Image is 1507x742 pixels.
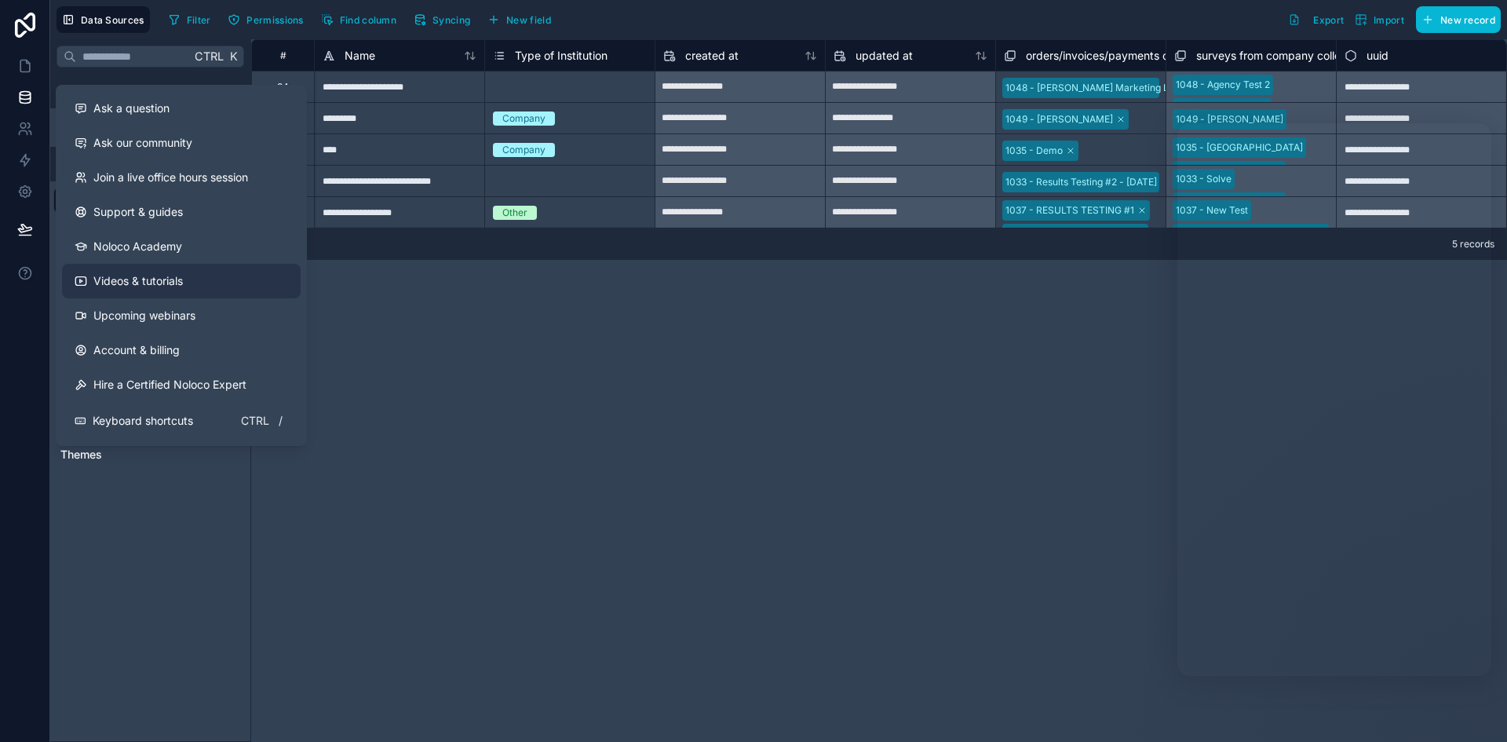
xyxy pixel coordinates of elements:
[93,101,170,116] span: Ask a question
[246,14,303,26] span: Permissions
[62,229,301,264] a: Noloco Academy
[62,195,301,229] a: Support & guides
[1454,689,1491,726] iframe: Intercom live chat
[856,48,913,64] span: updated at
[62,126,301,160] a: Ask our community
[81,14,144,26] span: Data Sources
[1416,6,1501,33] button: New record
[1005,144,1063,158] div: 1035 - Demo
[93,342,180,358] span: Account & billing
[187,14,211,26] span: Filter
[228,51,239,62] span: K
[1196,48,1366,64] span: surveys from company collection
[502,143,546,157] div: Company
[432,14,470,26] span: Syncing
[1005,81,1181,95] div: 1048 - [PERSON_NAME] Marketing LLC
[93,377,246,393] span: Hire a Certified Noloco Expert
[93,413,193,429] span: Keyboard shortcuts
[93,170,248,185] span: Join a live office hours session
[93,273,183,289] span: Videos & tutorials
[93,308,195,323] span: Upcoming webinars
[62,298,301,333] a: Upcoming webinars
[62,160,301,195] a: Join a live office hours session
[1349,6,1410,33] button: Import
[1005,227,1133,241] div: 1031 - RESULTS TESTING #1
[62,333,301,367] a: Account & billing
[62,264,301,298] a: Videos & tutorials
[408,8,482,31] a: Syncing
[57,6,150,33] button: Data Sources
[1313,14,1344,26] span: Export
[264,49,302,61] div: #
[506,14,551,26] span: New field
[1283,6,1349,33] button: Export
[222,8,308,31] button: Permissions
[62,402,301,440] button: Keyboard shortcutsCtrl/
[1005,112,1113,126] div: 1049 - [PERSON_NAME]
[1026,48,1211,64] span: orders/invoices/payments collection
[274,415,286,427] span: /
[162,8,217,31] button: Filter
[193,46,225,66] span: Ctrl
[62,91,301,126] button: Ask a question
[515,48,608,64] span: Type of Institution
[277,81,289,93] div: 34
[502,206,527,220] div: Other
[1374,14,1404,26] span: Import
[62,367,301,402] button: Hire a Certified Noloco Expert
[239,411,271,430] span: Ctrl
[1177,123,1491,676] iframe: Intercom live chat
[685,48,739,64] span: created at
[502,111,546,126] div: Company
[1440,14,1495,26] span: New record
[93,239,182,254] span: Noloco Academy
[345,48,375,64] span: Name
[482,8,556,31] button: New field
[1005,175,1157,189] div: 1033 - Results Testing #2 - [DATE]
[1410,6,1501,33] a: New record
[408,8,476,31] button: Syncing
[222,8,315,31] a: Permissions
[1367,48,1388,64] span: uuid
[93,135,192,151] span: Ask our community
[1005,203,1134,217] div: 1037 - RESULTS TESTING #1
[340,14,396,26] span: Find column
[316,8,402,31] button: Find column
[93,204,183,220] span: Support & guides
